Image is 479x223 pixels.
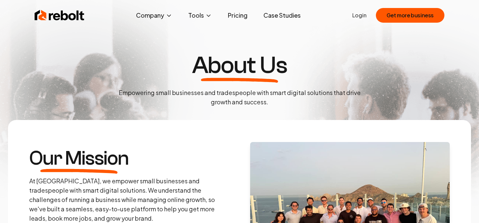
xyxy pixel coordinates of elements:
[376,8,444,23] button: Get more business
[131,9,178,22] button: Company
[223,9,253,22] a: Pricing
[183,9,217,22] button: Tools
[35,9,84,22] img: Rebolt Logo
[29,148,129,168] h3: Our Mission
[352,11,367,19] a: Login
[113,88,366,107] p: Empowering small businesses and tradespeople with smart digital solutions that drive growth and s...
[258,9,306,22] a: Case Studies
[192,53,287,77] h1: About Us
